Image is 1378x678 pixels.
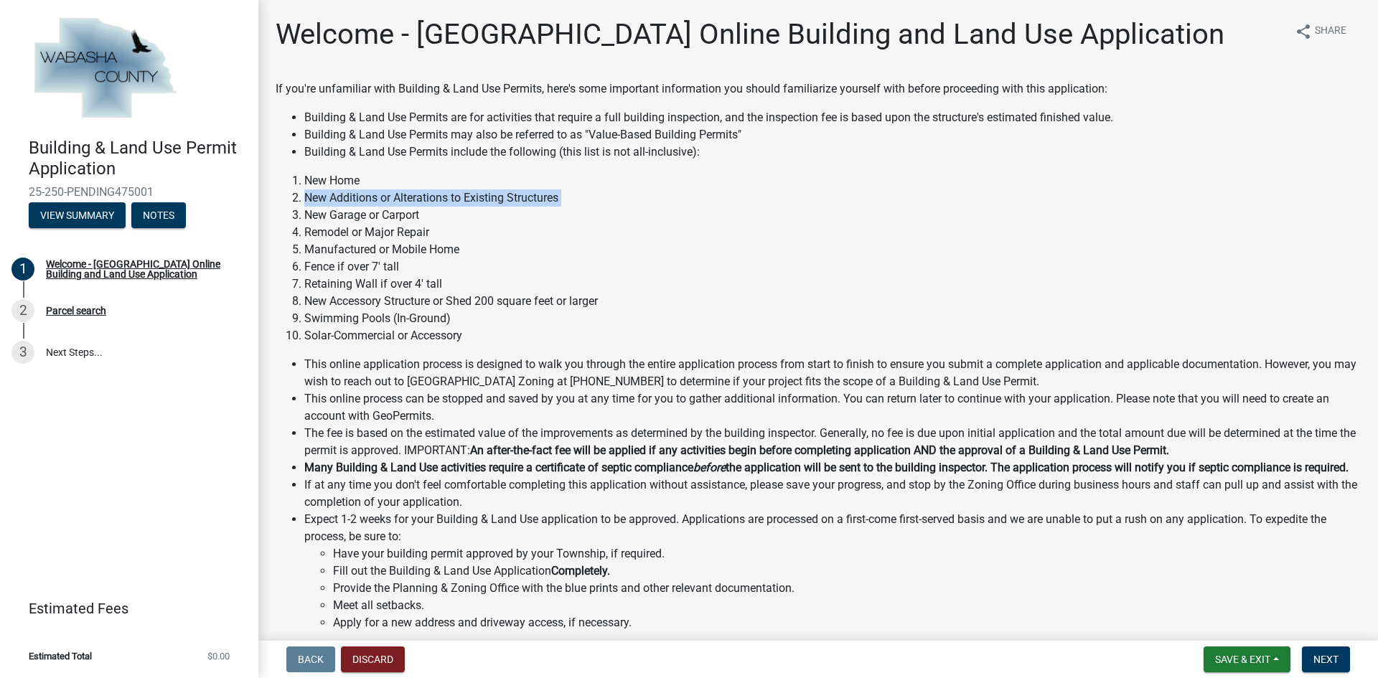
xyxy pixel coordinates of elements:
[11,341,34,364] div: 3
[304,276,1361,293] li: Retaining Wall if over 4' tall
[304,126,1361,143] li: Building & Land Use Permits may also be referred to as "Value-Based Building Permits"
[333,631,1361,649] li: Have a septic inspection completed, if needed.
[304,258,1361,276] li: Fence if over 7' tall
[46,306,106,316] div: Parcel search
[1204,646,1290,672] button: Save & Exit
[1302,646,1350,672] button: Next
[333,562,1361,580] li: Fill out the Building & Land Use Application
[29,210,126,222] wm-modal-confirm: Summary
[341,646,405,672] button: Discard
[304,511,1361,666] li: Expect 1-2 weeks for your Building & Land Use application to be approved. Applications are proces...
[1283,17,1358,45] button: shareShare
[304,241,1361,258] li: Manufactured or Mobile Home
[304,189,1361,207] li: New Additions or Alterations to Existing Structures
[29,651,92,661] span: Estimated Total
[1313,654,1339,665] span: Next
[304,476,1361,511] li: If at any time you don't feel comfortable completing this application without assistance, please ...
[693,461,726,474] strong: before
[333,614,1361,631] li: Apply for a new address and driveway access, if necessary.
[286,646,335,672] button: Back
[1315,23,1346,40] span: Share
[29,202,126,228] button: View Summary
[207,651,230,661] span: $0.00
[29,138,247,179] h4: Building & Land Use Permit Application
[333,545,1361,562] li: Have your building permit approved by your Township, if required.
[304,461,693,474] strong: Many Building & Land Use activities require a certificate of septic compliance
[726,461,1349,474] strong: the application will be sent to the building inspector. The application process will notify you i...
[1295,23,1312,40] i: share
[298,654,324,665] span: Back
[11,258,34,281] div: 1
[304,207,1361,224] li: New Garage or Carport
[304,425,1361,459] li: The fee is based on the estimated value of the improvements as determined by the building inspect...
[304,143,1361,161] li: Building & Land Use Permits include the following (this list is not all-inclusive):
[276,17,1224,52] h1: Welcome - [GEOGRAPHIC_DATA] Online Building and Land Use Application
[304,327,1361,344] li: Solar-Commercial or Accessory
[304,172,1361,189] li: New Home
[304,310,1361,327] li: Swimming Pools (In-Ground)
[333,580,1361,597] li: Provide the Planning & Zoning Office with the blue prints and other relevant documentation.
[333,597,1361,614] li: Meet all setbacks.
[551,564,610,578] strong: Completely.
[470,443,1169,457] strong: An after-the-fact fee will be applied if any activities begin before completing application AND t...
[1215,654,1270,665] span: Save & Exit
[304,109,1361,126] li: Building & Land Use Permits are for activities that require a full building inspection, and the i...
[304,224,1361,241] li: Remodel or Major Repair
[131,210,186,222] wm-modal-confirm: Notes
[304,356,1361,390] li: This online application process is designed to walk you through the entire application process fr...
[304,390,1361,425] li: This online process can be stopped and saved by you at any time for you to gather additional info...
[131,202,186,228] button: Notes
[46,259,235,279] div: Welcome - [GEOGRAPHIC_DATA] Online Building and Land Use Application
[29,185,230,199] span: 25-250-PENDING475001
[304,293,1361,310] li: New Accessory Structure or Shed 200 square feet or larger
[276,80,1361,98] p: If you're unfamiliar with Building & Land Use Permits, here's some important information you shou...
[29,15,181,123] img: Wabasha County, Minnesota
[11,299,34,322] div: 2
[11,594,235,623] a: Estimated Fees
